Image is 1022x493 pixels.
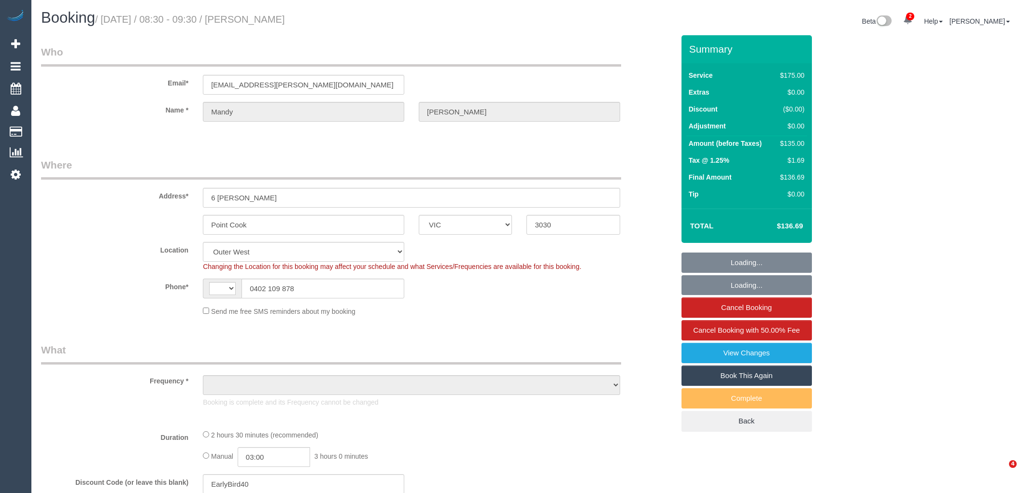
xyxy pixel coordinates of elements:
[898,10,917,31] a: 2
[776,70,804,80] div: $175.00
[41,9,95,26] span: Booking
[862,17,892,25] a: Beta
[41,45,621,67] legend: Who
[776,155,804,165] div: $1.69
[6,10,25,23] img: Automaid Logo
[776,139,804,148] div: $135.00
[689,87,710,97] label: Extras
[203,102,404,122] input: First Name*
[776,121,804,131] div: $0.00
[34,75,196,88] label: Email*
[681,320,812,340] a: Cancel Booking with 50.00% Fee
[241,279,404,298] input: Phone*
[776,172,804,182] div: $136.69
[906,13,914,20] span: 2
[41,158,621,180] legend: Where
[776,87,804,97] div: $0.00
[95,14,285,25] small: / [DATE] / 08:30 - 09:30 / [PERSON_NAME]
[689,155,729,165] label: Tax @ 1.25%
[681,343,812,363] a: View Changes
[211,452,233,460] span: Manual
[34,188,196,201] label: Address*
[689,139,762,148] label: Amount (before Taxes)
[203,263,581,270] span: Changing the Location for this booking may affect your schedule and what Services/Frequencies are...
[211,308,355,315] span: Send me free SMS reminders about my booking
[748,222,803,230] h4: $136.69
[876,15,892,28] img: New interface
[689,43,807,55] h3: Summary
[689,121,726,131] label: Adjustment
[689,104,718,114] label: Discount
[34,242,196,255] label: Location
[203,215,404,235] input: Suburb*
[526,215,620,235] input: Post Code*
[690,222,714,230] strong: Total
[34,373,196,386] label: Frequency *
[776,104,804,114] div: ($0.00)
[211,431,318,439] span: 2 hours 30 minutes (recommended)
[41,343,621,365] legend: What
[34,102,196,115] label: Name *
[34,429,196,442] label: Duration
[681,411,812,431] a: Back
[681,297,812,318] a: Cancel Booking
[689,172,732,182] label: Final Amount
[689,70,713,80] label: Service
[1009,460,1017,468] span: 4
[314,452,368,460] span: 3 hours 0 minutes
[681,366,812,386] a: Book This Again
[693,326,800,334] span: Cancel Booking with 50.00% Fee
[776,189,804,199] div: $0.00
[924,17,943,25] a: Help
[203,397,620,407] p: Booking is complete and its Frequency cannot be changed
[989,460,1012,483] iframe: Intercom live chat
[419,102,620,122] input: Last Name*
[950,17,1010,25] a: [PERSON_NAME]
[34,474,196,487] label: Discount Code (or leave this blank)
[203,75,404,95] input: Email*
[689,189,699,199] label: Tip
[34,279,196,292] label: Phone*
